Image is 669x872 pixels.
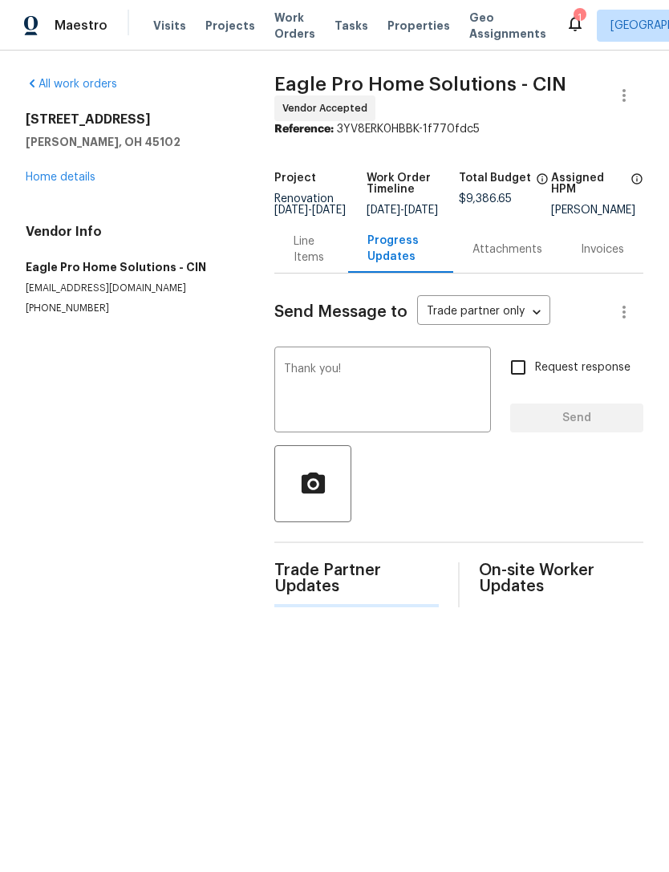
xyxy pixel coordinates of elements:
[551,172,626,195] h5: Assigned HPM
[294,233,329,266] div: Line Items
[479,562,643,594] span: On-site Worker Updates
[469,10,546,42] span: Geo Assignments
[630,172,643,205] span: The hpm assigned to this work order.
[574,10,585,26] div: 1
[26,172,95,183] a: Home details
[367,205,438,216] span: -
[536,172,549,193] span: The total cost of line items that have been proposed by Opendoor. This sum includes line items th...
[26,79,117,90] a: All work orders
[153,18,186,34] span: Visits
[367,172,459,195] h5: Work Order Timeline
[472,241,542,258] div: Attachments
[581,241,624,258] div: Invoices
[26,112,236,128] h2: [STREET_ADDRESS]
[551,205,643,216] div: [PERSON_NAME]
[274,205,308,216] span: [DATE]
[274,75,566,94] span: Eagle Pro Home Solutions - CIN
[26,259,236,275] h5: Eagle Pro Home Solutions - CIN
[274,205,346,216] span: -
[26,134,236,150] h5: [PERSON_NAME], OH 45102
[282,100,374,116] span: Vendor Accepted
[367,205,400,216] span: [DATE]
[274,304,407,320] span: Send Message to
[334,20,368,31] span: Tasks
[274,124,334,135] b: Reference:
[367,233,434,265] div: Progress Updates
[26,302,236,315] p: [PHONE_NUMBER]
[284,363,481,420] textarea: Thank you!
[459,193,512,205] span: $9,386.65
[55,18,107,34] span: Maestro
[459,172,531,184] h5: Total Budget
[274,10,315,42] span: Work Orders
[274,562,439,594] span: Trade Partner Updates
[417,299,550,326] div: Trade partner only
[274,121,643,137] div: 3YV8ERK0HBBK-1f770fdc5
[387,18,450,34] span: Properties
[26,224,236,240] h4: Vendor Info
[404,205,438,216] span: [DATE]
[205,18,255,34] span: Projects
[274,172,316,184] h5: Project
[312,205,346,216] span: [DATE]
[274,193,346,216] span: Renovation
[535,359,630,376] span: Request response
[26,282,236,295] p: [EMAIL_ADDRESS][DOMAIN_NAME]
